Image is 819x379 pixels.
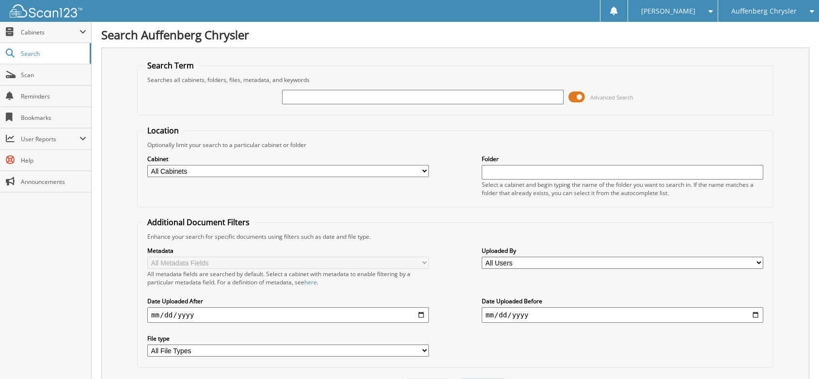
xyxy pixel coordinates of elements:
[142,60,199,71] legend: Search Term
[147,270,429,286] div: All metadata fields are searched by default. Select a cabinet with metadata to enable filtering b...
[142,141,768,149] div: Optionally limit your search to a particular cabinet or folder
[304,278,317,286] a: here
[21,156,86,165] span: Help
[101,27,809,43] h1: Search Auffenberg Chrysler
[21,49,85,58] span: Search
[482,297,763,305] label: Date Uploaded Before
[147,155,429,163] label: Cabinet
[142,76,768,84] div: Searches all cabinets, folders, files, metadata, and keywords
[482,307,763,323] input: end
[21,114,86,122] span: Bookmarks
[147,297,429,305] label: Date Uploaded After
[147,307,429,323] input: start
[482,247,763,255] label: Uploaded By
[142,232,768,241] div: Enhance your search for specific documents using filters such as date and file type.
[147,334,429,343] label: File type
[142,217,254,228] legend: Additional Document Filters
[590,94,633,101] span: Advanced Search
[482,155,763,163] label: Folder
[21,28,79,36] span: Cabinets
[731,8,797,14] span: Auffenberg Chrysler
[21,135,79,143] span: User Reports
[21,71,86,79] span: Scan
[21,92,86,100] span: Reminders
[21,178,86,186] span: Announcements
[142,125,184,136] legend: Location
[641,8,695,14] span: [PERSON_NAME]
[10,4,82,17] img: scan123-logo-white.svg
[482,181,763,197] div: Select a cabinet and begin typing the name of the folder you want to search in. If the name match...
[147,247,429,255] label: Metadata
